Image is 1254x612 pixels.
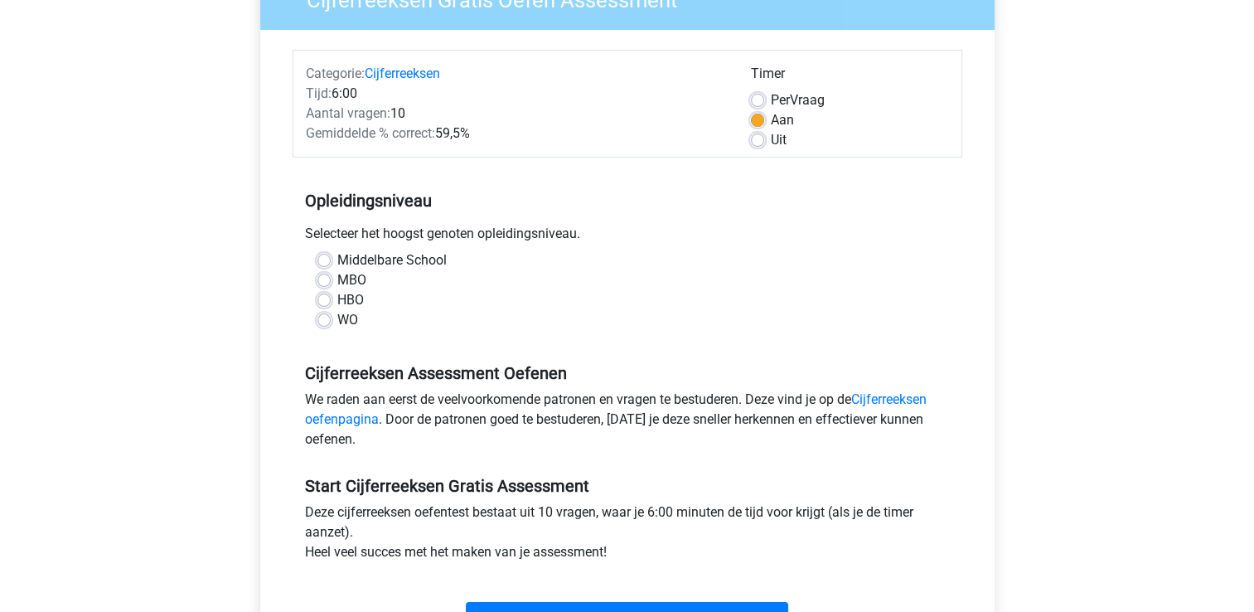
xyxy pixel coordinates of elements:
label: WO [337,310,358,330]
a: Cijferreeksen [365,66,440,81]
label: Uit [771,130,787,150]
label: HBO [337,290,364,310]
div: 6:00 [293,84,738,104]
label: Aan [771,110,794,130]
span: Per [771,92,790,108]
span: Aantal vragen: [306,105,390,121]
div: Deze cijferreeksen oefentest bestaat uit 10 vragen, waar je 6:00 minuten de tijd voor krijgt (als... [293,503,962,569]
div: 59,5% [293,124,738,143]
div: Timer [751,64,949,90]
div: 10 [293,104,738,124]
span: Gemiddelde % correct: [306,125,435,141]
span: Categorie: [306,66,365,81]
label: Middelbare School [337,250,447,270]
label: MBO [337,270,366,290]
div: Selecteer het hoogst genoten opleidingsniveau. [293,224,962,250]
span: Tijd: [306,85,332,101]
h5: Opleidingsniveau [305,184,950,217]
div: We raden aan eerst de veelvoorkomende patronen en vragen te bestuderen. Deze vind je op de . Door... [293,390,962,456]
label: Vraag [771,90,825,110]
h5: Start Cijferreeksen Gratis Assessment [305,476,950,496]
h5: Cijferreeksen Assessment Oefenen [305,363,950,383]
